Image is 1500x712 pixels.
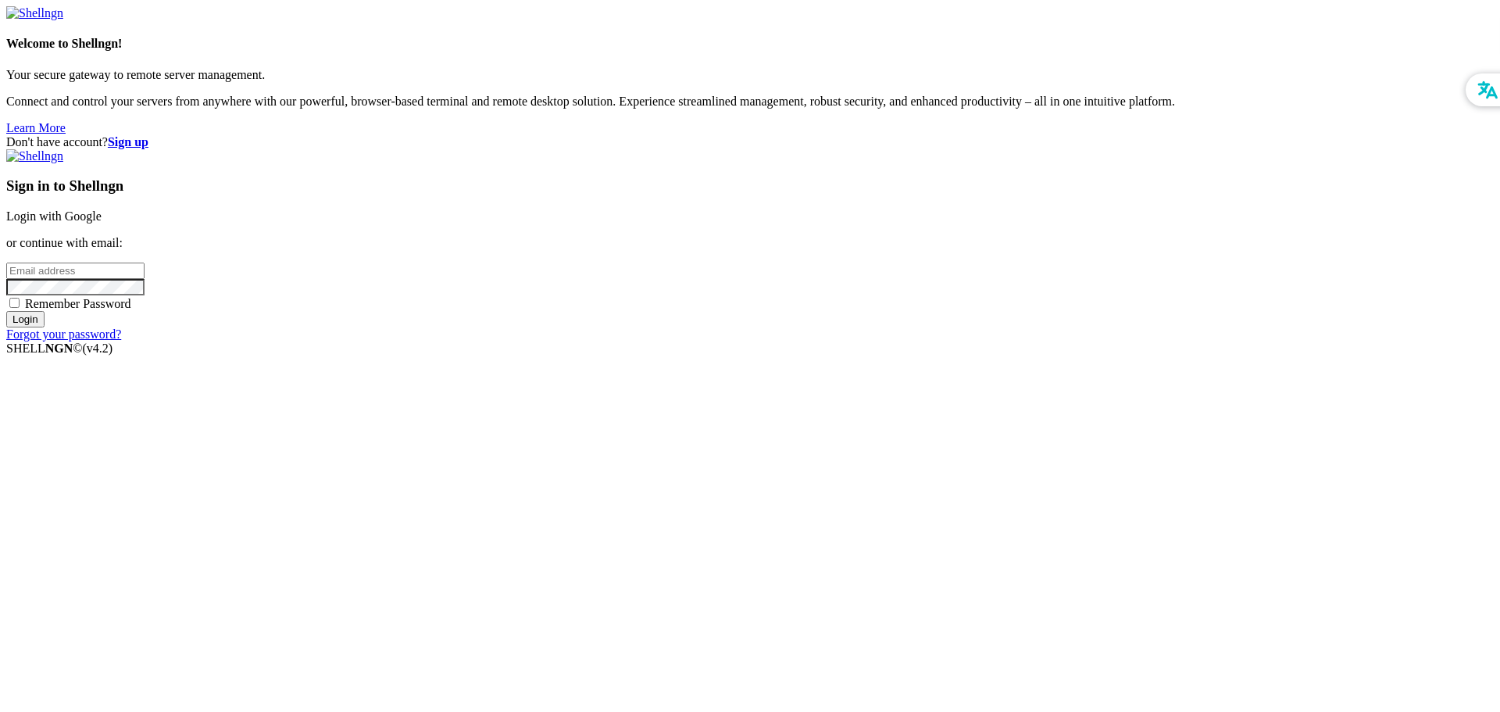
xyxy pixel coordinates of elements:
div: Don't have account? [6,135,1494,149]
span: Remember Password [25,297,131,310]
a: Forgot your password? [6,327,121,341]
h3: Sign in to Shellngn [6,177,1494,195]
p: Your secure gateway to remote server management. [6,68,1494,82]
input: Email address [6,263,145,279]
a: Sign up [108,135,148,148]
input: Remember Password [9,298,20,308]
input: Login [6,311,45,327]
p: or continue with email: [6,236,1494,250]
span: SHELL © [6,342,112,355]
h4: Welcome to Shellngn! [6,37,1494,51]
span: 4.2.0 [83,342,113,355]
a: Learn More [6,121,66,134]
img: Shellngn [6,149,63,163]
p: Connect and control your servers from anywhere with our powerful, browser-based terminal and remo... [6,95,1494,109]
img: Shellngn [6,6,63,20]
a: Login with Google [6,209,102,223]
b: NGN [45,342,73,355]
